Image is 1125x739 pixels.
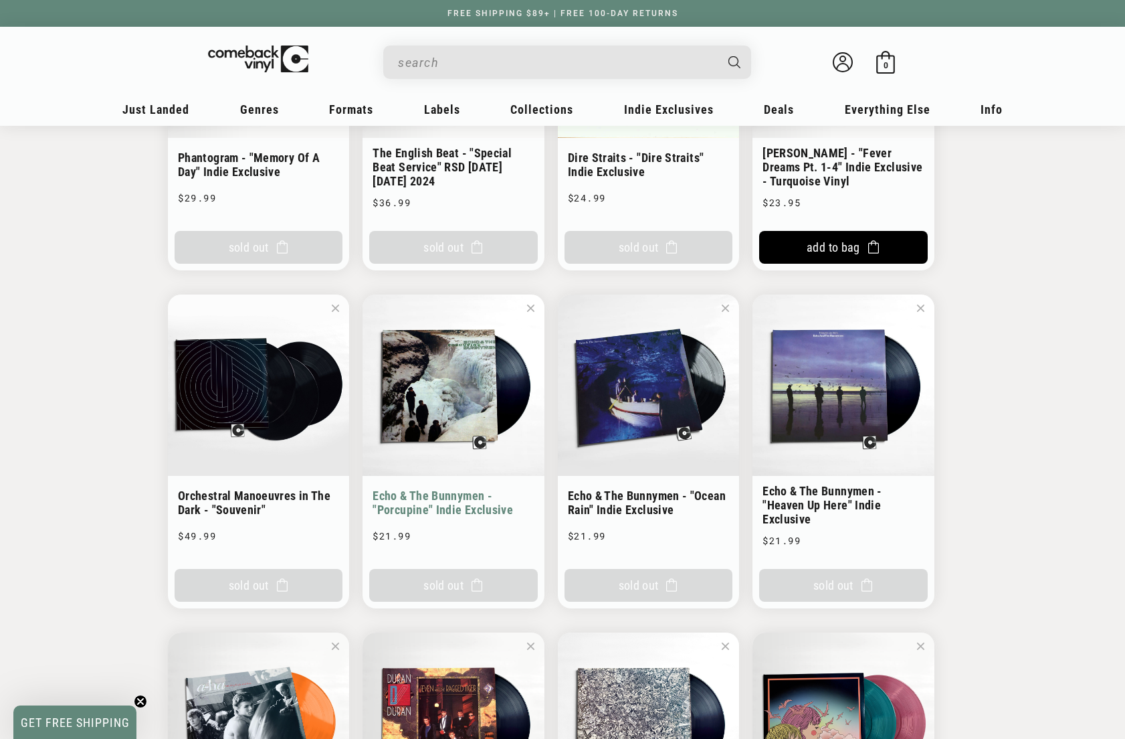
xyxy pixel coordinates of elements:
[240,102,279,116] span: Genres
[624,102,714,116] span: Indie Exclusives
[134,695,147,708] button: Close teaser
[327,638,344,655] button: Delete a-ha - "Hunting High And Low" Indie Exclusive
[383,46,751,79] div: Search
[208,46,308,73] img: ComebackVinyl.com
[565,569,732,602] button: Sold Out
[398,49,715,76] input: When autocomplete results are available use up and down arrows to review and enter to select
[759,231,927,264] button: Add To Bag
[13,706,136,739] div: GET FREE SHIPPINGClose teaser
[510,102,573,116] span: Collections
[884,60,888,70] span: 0
[175,569,342,602] button: Sold Out
[175,231,342,264] button: Sold Out
[21,716,130,730] span: GET FREE SHIPPING
[759,569,927,602] button: Sold Out
[122,102,189,116] span: Just Landed
[717,300,734,317] button: Delete Echo & The Bunnymen - "Ocean Rain" Indie Exclusive
[764,102,794,116] span: Deals
[717,638,734,655] button: Delete STRFKR - "Ambient 1"
[845,102,930,116] span: Everything Else
[424,102,460,116] span: Labels
[565,231,732,264] button: Sold Out
[717,46,753,79] button: Search
[522,638,539,655] button: Delete Duran Duran - "Seven And The Ragged Tiger"
[981,102,1003,116] span: Info
[912,300,929,317] button: Delete Echo & The Bunnymen - "Heaven Up Here" Indie Exclusive
[327,300,344,317] button: Delete Orchestral Manoeuvres in The Dark - "Souvenir"
[369,231,537,264] button: Sold Out
[522,300,539,317] button: Delete Echo & The Bunnymen - "Porcupine" Indie Exclusive
[369,569,537,602] button: Sold Out
[434,9,692,18] a: FREE SHIPPING $89+ | FREE 100-DAY RETURNS
[329,102,373,116] span: Formats
[912,638,929,655] button: Delete STRFKR - "Reptilians"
